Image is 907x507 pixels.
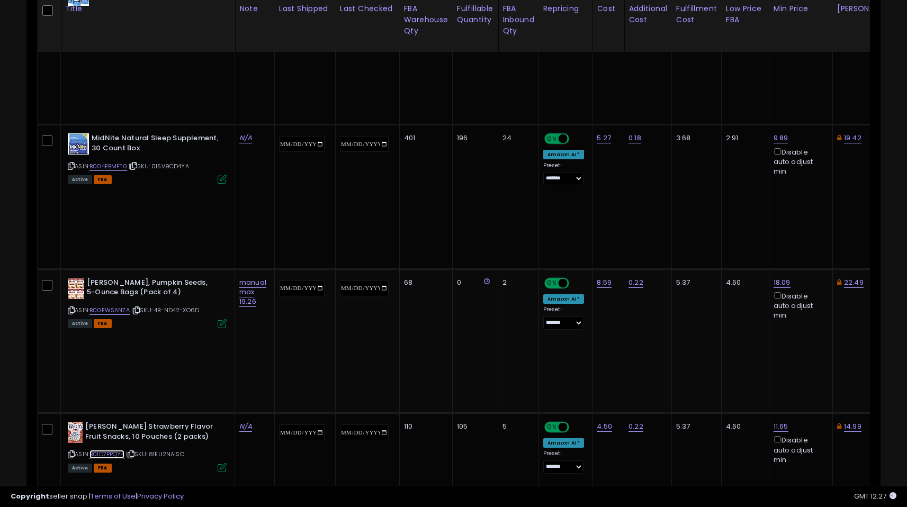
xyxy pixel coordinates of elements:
b: [PERSON_NAME], Pumpkin Seeds, 5-Ounce Bags (Pack of 4) [87,278,215,300]
a: 14.99 [844,421,861,432]
div: Low Price FBA [726,3,765,25]
div: Disable auto adjust min [774,434,824,465]
div: Fulfillable Quantity [457,3,493,25]
div: Preset: [543,306,585,330]
div: 4.60 [726,422,761,431]
img: 51O3fd1AqfL._SL40_.jpg [68,133,89,155]
b: MidNite Natural Sleep Supplement, 30 Count Box [92,133,220,156]
div: Disable auto adjust min [774,290,824,321]
div: ASIN: [68,422,227,471]
span: FBA [94,175,112,184]
div: Last Checked [340,3,395,14]
a: B004EBMFT0 [89,162,127,171]
div: 110 [404,422,444,431]
div: 0 [457,278,490,287]
div: 3.68 [676,133,713,143]
div: 5.37 [676,422,713,431]
span: FBA [94,464,112,473]
span: OFF [567,134,584,143]
span: OFF [567,278,584,287]
a: Privacy Policy [137,491,184,501]
div: Fulfillment Cost [676,3,717,25]
a: 5.27 [597,133,611,143]
div: seller snap | | [11,492,184,502]
span: All listings currently available for purchase on Amazon [68,464,92,473]
div: 196 [457,133,490,143]
a: 0.18 [628,133,641,143]
div: ASIN: [68,133,227,183]
div: 68 [404,278,444,287]
div: Amazon AI * [543,294,585,304]
div: Preset: [543,162,585,186]
div: Amazon AI * [543,438,585,448]
span: All listings currently available for purchase on Amazon [68,175,92,184]
div: Amazon AI * [543,150,585,159]
div: 2 [502,278,531,287]
span: OFF [567,423,584,432]
span: ON [545,423,559,432]
img: 51MgC6IRLYL._SL40_.jpg [68,278,84,299]
span: ON [545,278,559,287]
div: 105 [457,422,490,431]
div: 401 [404,133,444,143]
a: 18.09 [774,277,791,288]
div: 5 [502,422,531,431]
span: 2025-09-12 12:27 GMT [854,491,896,501]
div: Additional Cost [628,3,667,25]
div: Title [65,3,230,14]
div: 24 [502,133,531,143]
div: FBA inbound Qty [502,3,534,37]
i: This overrides the store level Dynamic Max Price for this listing [837,279,841,286]
strong: Copyright [11,491,49,501]
div: Last Shipped [279,3,331,14]
a: 11.65 [774,421,788,432]
span: ON [545,134,559,143]
a: B00FWSAN7A [89,306,130,315]
a: 22.49 [844,277,864,288]
div: Cost [597,3,619,14]
a: B01D7PPQY4 [89,450,124,459]
span: All listings currently available for purchase on Amazon [68,319,92,328]
span: | SKU: 4B-ND42-XO6D [131,306,199,314]
div: 2.91 [726,133,761,143]
a: 19.42 [844,133,861,143]
div: 5.37 [676,278,713,287]
div: 4.60 [726,278,761,287]
a: N/A [239,421,252,432]
div: FBA Warehouse Qty [404,3,448,37]
a: 0.22 [628,421,643,432]
span: FBA [94,319,112,328]
span: | SKU: 81EU2NAISO [126,450,184,458]
img: 614ctvjeXNL._SL40_.jpg [68,422,83,443]
a: 8.59 [597,277,612,288]
div: ASIN: [68,278,227,327]
b: [PERSON_NAME] Strawberry Flavor Fruit Snacks, 10 Pouches (2 packs) [85,422,214,444]
a: Terms of Use [91,491,136,501]
div: [PERSON_NAME] [837,3,900,14]
div: Note [239,3,270,14]
div: Repricing [543,3,588,14]
div: Preset: [543,450,585,474]
a: 9.89 [774,133,788,143]
a: 0.22 [628,277,643,288]
a: N/A [239,133,252,143]
div: Min Price [774,3,828,14]
div: Disable auto adjust min [774,146,824,177]
span: | SKU: 0I5V9CD4YA [129,162,189,170]
a: manual max 19.26 [239,277,266,307]
a: 4.50 [597,421,612,432]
